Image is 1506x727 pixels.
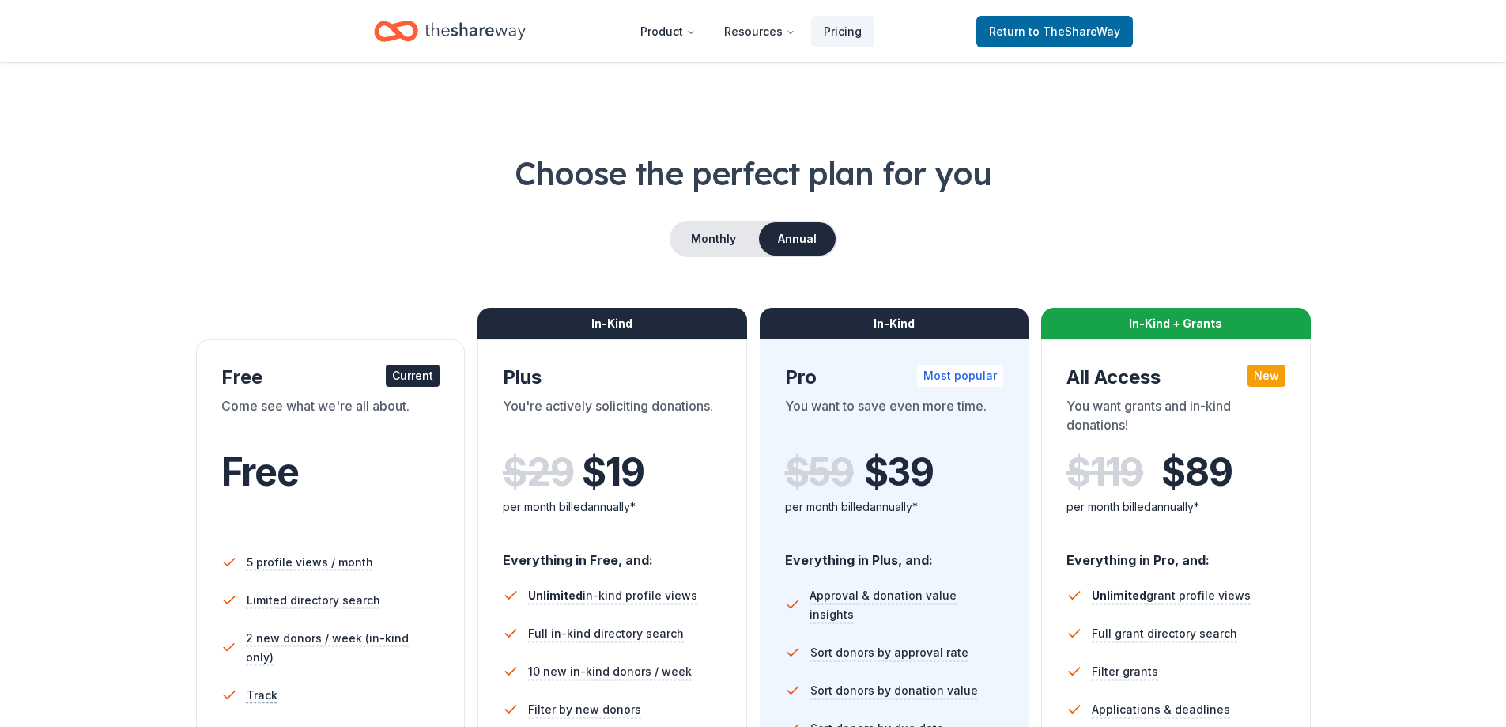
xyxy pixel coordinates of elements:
[811,16,874,47] a: Pricing
[1092,589,1146,602] span: Unlimited
[528,624,684,643] span: Full in-kind directory search
[247,553,373,572] span: 5 profile views / month
[503,396,722,441] div: You're actively soliciting donations.
[976,16,1133,47] a: Returnto TheShareWay
[1092,662,1158,681] span: Filter grants
[1041,308,1311,339] div: In-Kind + Grants
[246,629,440,667] span: 2 new donors / week (in-kind only)
[528,589,583,602] span: Unlimited
[628,13,874,50] nav: Main
[503,498,722,517] div: per month billed annually*
[528,589,697,602] span: in-kind profile views
[759,222,836,256] button: Annual
[582,450,644,494] span: $ 19
[760,308,1029,339] div: In-Kind
[628,16,708,47] button: Product
[810,643,968,662] span: Sort donors by approval rate
[711,16,808,47] button: Resources
[785,365,1004,390] div: Pro
[1066,498,1285,517] div: per month billed annually*
[221,365,440,390] div: Free
[785,537,1004,570] div: Everything in Plus, and:
[528,700,641,719] span: Filter by new donors
[1161,450,1232,494] span: $ 89
[1029,25,1120,38] span: to TheShareWay
[785,396,1004,441] div: You want to save even more time.
[247,686,277,705] span: Track
[810,681,978,700] span: Sort donors by donation value
[221,449,299,495] span: Free
[528,662,692,681] span: 10 new in-kind donors / week
[374,13,526,50] a: Home
[864,450,934,494] span: $ 39
[917,365,1003,387] div: Most popular
[477,308,747,339] div: In-Kind
[1066,365,1285,390] div: All Access
[221,396,440,441] div: Come see what we're all about.
[503,537,722,570] div: Everything in Free, and:
[1247,365,1285,387] div: New
[989,22,1120,41] span: Return
[247,591,380,610] span: Limited directory search
[1066,537,1285,570] div: Everything in Pro, and:
[1092,624,1237,643] span: Full grant directory search
[671,222,756,256] button: Monthly
[810,586,1003,624] span: Approval & donation value insights
[1066,396,1285,441] div: You want grants and in-kind donations!
[1092,700,1230,719] span: Applications & deadlines
[503,365,722,390] div: Plus
[63,151,1443,195] h1: Choose the perfect plan for you
[1092,589,1251,602] span: grant profile views
[785,498,1004,517] div: per month billed annually*
[386,365,440,387] div: Current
